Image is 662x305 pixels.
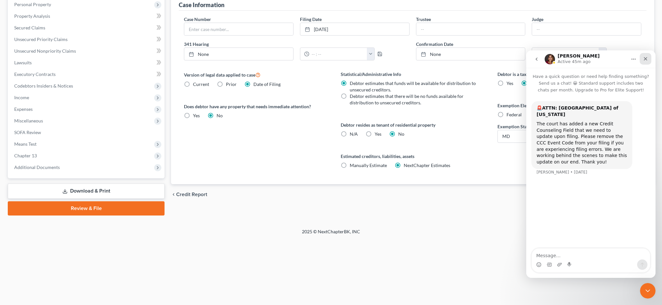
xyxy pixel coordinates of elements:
span: N/A [350,131,358,137]
span: Property Analysis [14,13,50,19]
span: Prior [226,81,237,87]
label: Debtor is a tax exempt organization [497,71,641,78]
span: Credit Report [176,192,207,197]
label: 341 Hearing [181,41,413,47]
label: Version of legal data applied to case [184,71,328,79]
div: 2025 © NextChapterBK, INC [147,228,515,240]
span: Codebtors Insiders & Notices [14,83,73,89]
input: Enter case number... [184,23,293,35]
input: -- : -- [541,48,599,60]
span: Executory Contracts [14,71,56,77]
a: Review & File [8,201,165,216]
span: Current [193,81,209,87]
span: Unsecured Priority Claims [14,37,68,42]
iframe: Intercom live chat [640,283,656,299]
label: Exemption Election [497,102,641,109]
label: Case Number [184,16,211,23]
label: Statistical/Administrative Info [341,71,485,78]
a: None [416,48,525,60]
a: Unsecured Priority Claims [9,34,165,45]
label: Exemption State [497,123,531,130]
label: Debtor resides as tenant of residential property [341,121,485,128]
a: None [184,48,293,60]
a: Lawsuits [9,57,165,68]
input: -- : -- [309,48,367,60]
span: Income [14,95,29,100]
a: [DATE] [300,23,409,35]
label: Confirmation Date [413,41,645,47]
span: Debtor estimates that funds will be available for distribution to unsecured creditors. [350,80,476,92]
a: SOFA Review [9,127,165,138]
span: Federal [507,112,522,117]
a: Executory Contracts [9,68,165,80]
span: Yes [193,113,200,118]
label: Filing Date [300,16,322,23]
span: Means Test [14,141,37,147]
a: Unsecured Nonpriority Claims [9,45,165,57]
span: NextChapter Estimates [404,163,450,168]
span: No [217,113,223,118]
label: Trustee [416,16,431,23]
span: Secured Claims [14,25,45,30]
input: -- [416,23,525,35]
label: Estimated creditors, liabilities, assets [341,153,485,160]
label: Does debtor have any property that needs immediate attention? [184,103,328,110]
button: chevron_left Credit Report [171,192,207,197]
iframe: Intercom live chat [526,50,656,278]
a: Secured Claims [9,22,165,34]
label: Judge [532,16,543,23]
span: Date of Filing [253,81,281,87]
span: Personal Property [14,2,51,7]
span: Miscellaneous [14,118,43,123]
a: Download & Print [8,184,165,199]
span: Lawsuits [14,60,32,65]
i: chevron_left [171,192,176,197]
span: Chapter 13 [14,153,37,158]
span: SOFA Review [14,130,41,135]
span: No [398,131,404,137]
span: Manually Estimate [350,163,387,168]
span: Yes [375,131,381,137]
input: -- [532,23,641,35]
div: Case Information [179,1,224,9]
span: Expenses [14,106,33,112]
a: Property Analysis [9,10,165,22]
span: Additional Documents [14,164,60,170]
span: Yes [507,80,513,86]
span: Debtor estimates that there will be no funds available for distribution to unsecured creditors. [350,93,464,105]
span: Unsecured Nonpriority Claims [14,48,76,54]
